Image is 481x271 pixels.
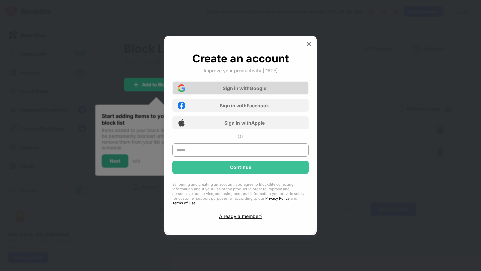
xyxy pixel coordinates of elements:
[178,119,185,127] img: apple-icon.png
[224,120,265,126] div: Sign in with Apple
[178,102,185,109] img: facebook-icon.png
[223,85,266,91] div: Sign in with Google
[204,68,278,73] div: Improve your productivity [DATE]
[172,182,309,205] div: By joining and creating an account, you agree to BlockSite collecting information about your use ...
[230,165,251,170] div: Continue
[219,213,262,219] div: Already a member?
[238,133,243,139] div: Or
[192,52,289,65] div: Create an account
[172,201,195,205] a: Terms of Use
[178,84,185,92] img: google-icon.png
[220,103,269,108] div: Sign in with Facebook
[265,196,290,201] a: Privacy Policy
